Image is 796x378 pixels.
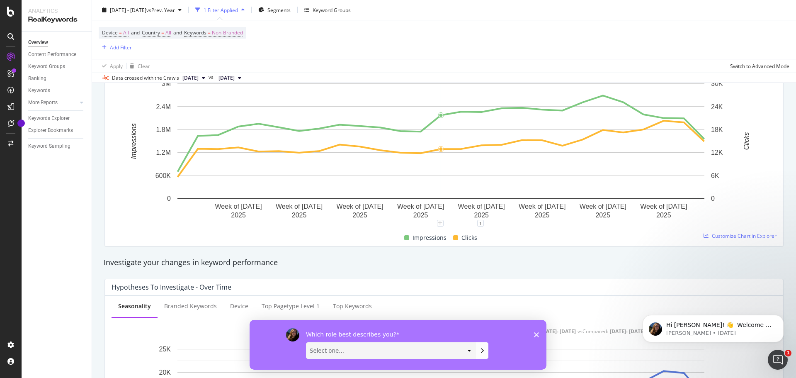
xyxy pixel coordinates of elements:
[119,29,122,36] span: =
[231,212,246,219] text: 2025
[28,86,86,95] a: Keywords
[28,38,86,47] a: Overview
[156,149,171,156] text: 1.2M
[28,50,76,59] div: Content Performance
[712,232,777,239] span: Customize Chart in Explorer
[711,103,723,110] text: 24K
[727,59,789,73] button: Switch to Advanced Mode
[519,203,565,210] text: Week of [DATE]
[110,62,123,69] div: Apply
[36,24,143,72] span: Hi [PERSON_NAME]! 👋 Welcome to Botify chat support! Have a question? Reply to this message and ou...
[156,103,171,110] text: 2.4M
[28,38,48,47] div: Overview
[138,62,150,69] div: Clear
[768,350,788,370] iframe: Intercom live chat
[131,29,140,36] span: and
[28,50,86,59] a: Content Performance
[230,302,248,310] div: Device
[28,74,86,83] a: Ranking
[146,6,175,13] span: vs Prev. Year
[28,74,46,83] div: Ranking
[262,302,320,310] div: Top pagetype Level 1
[28,114,70,123] div: Keywords Explorer
[28,62,86,71] a: Keyword Groups
[218,74,235,82] span: 2025 Jul. 8th
[112,74,179,82] div: Data crossed with the Crawls
[165,27,171,39] span: All
[17,119,25,127] div: Tooltip anchor
[711,80,723,87] text: 30K
[99,42,132,52] button: Add Filter
[28,86,50,95] div: Keywords
[313,6,351,13] div: Keyword Groups
[112,283,231,291] div: Hypotheses to Investigate - Over Time
[474,212,489,219] text: 2025
[730,62,789,69] div: Switch to Advanced Mode
[110,6,146,13] span: [DATE] - [DATE]
[743,132,750,150] text: Clicks
[250,320,546,370] iframe: Survey by Laura from Botify
[578,328,608,335] div: vs Compared :
[255,3,294,17] button: Segments
[656,212,671,219] text: 2025
[541,328,576,335] div: [DATE] - [DATE]
[458,203,505,210] text: Week of [DATE]
[630,298,796,356] iframe: Intercom notifications message
[110,44,132,51] div: Add Filter
[204,6,238,13] div: 1 Filter Applied
[535,212,550,219] text: 2025
[28,62,65,71] div: Keyword Groups
[437,220,444,227] div: plus
[711,126,723,133] text: 18K
[28,7,85,15] div: Analytics
[156,126,171,133] text: 1.8M
[104,257,784,268] div: Investigate your changes in keyword performance
[413,212,428,219] text: 2025
[173,29,182,36] span: and
[477,220,484,227] div: 1
[184,29,206,36] span: Keywords
[711,172,719,179] text: 6K
[159,346,171,353] text: 25K
[28,98,58,107] div: More Reports
[28,98,78,107] a: More Reports
[212,27,243,39] span: Non-Branded
[99,59,123,73] button: Apply
[337,203,383,210] text: Week of [DATE]
[292,212,307,219] text: 2025
[301,3,354,17] button: Keyword Groups
[276,203,323,210] text: Week of [DATE]
[102,29,118,36] span: Device
[36,32,143,39] p: Message from Laura, sent 10w ago
[28,15,85,24] div: RealKeywords
[610,328,645,335] div: [DATE] - [DATE]
[167,195,171,202] text: 0
[711,195,715,202] text: 0
[112,79,770,223] svg: A chart.
[99,3,185,17] button: [DATE] - [DATE]vsPrev. Year
[640,203,687,210] text: Week of [DATE]
[28,142,86,151] a: Keyword Sampling
[155,172,171,179] text: 600K
[28,114,86,123] a: Keywords Explorer
[162,80,171,87] text: 3M
[461,233,477,243] span: Clicks
[333,302,372,310] div: Top Keywords
[785,350,791,356] span: 1
[161,29,164,36] span: =
[215,73,245,83] button: [DATE]
[209,73,215,81] span: vs
[192,3,248,17] button: 1 Filter Applied
[159,369,171,376] text: 20K
[215,203,262,210] text: Week of [DATE]
[28,126,73,135] div: Explorer Bookmarks
[580,203,626,210] text: Week of [DATE]
[142,29,160,36] span: Country
[208,29,211,36] span: =
[711,149,723,156] text: 12K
